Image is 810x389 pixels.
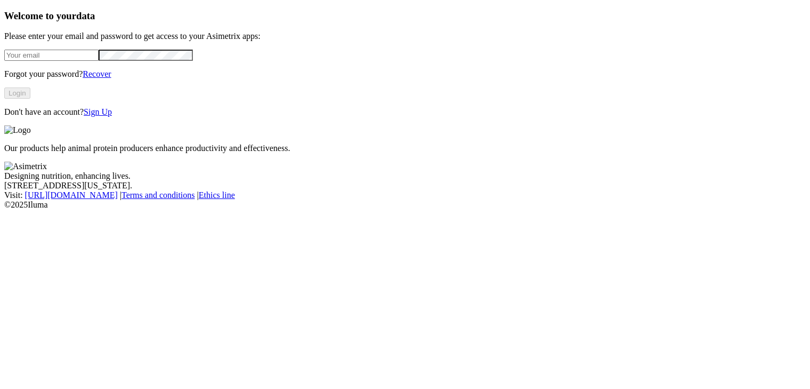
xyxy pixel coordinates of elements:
p: Don't have an account? [4,107,806,117]
img: Logo [4,125,31,135]
a: Sign Up [84,107,112,116]
p: Please enter your email and password to get access to your Asimetrix apps: [4,31,806,41]
img: Asimetrix [4,162,47,171]
p: Our products help animal protein producers enhance productivity and effectiveness. [4,144,806,153]
button: Login [4,88,30,99]
a: [URL][DOMAIN_NAME] [25,190,118,200]
div: © 2025 Iluma [4,200,806,210]
h3: Welcome to your [4,10,806,22]
div: Visit : | | [4,190,806,200]
p: Forgot your password? [4,69,806,79]
span: data [76,10,95,21]
div: Designing nutrition, enhancing lives. [4,171,806,181]
div: [STREET_ADDRESS][US_STATE]. [4,181,806,190]
a: Terms and conditions [122,190,195,200]
a: Recover [83,69,111,78]
input: Your email [4,50,99,61]
a: Ethics line [199,190,235,200]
